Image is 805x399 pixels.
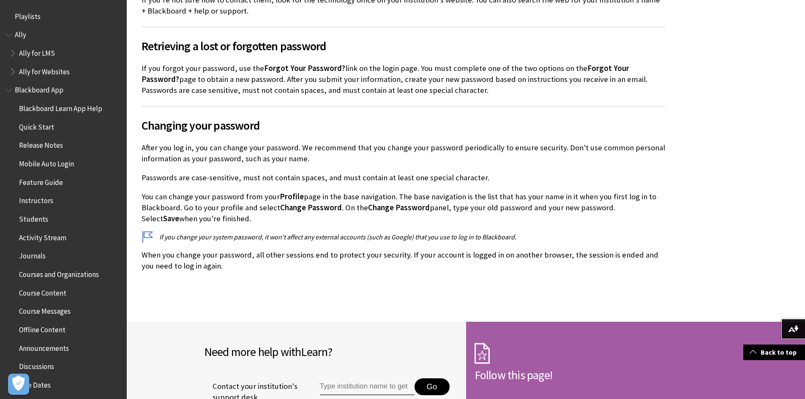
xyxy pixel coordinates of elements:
[19,304,71,316] span: Course Messages
[19,46,55,57] span: Ally for LMS
[743,345,805,360] a: Back to top
[8,374,29,395] button: Open Preferences
[15,28,26,39] span: Ally
[142,142,666,164] p: After you log in, you can change your password. We recommend that you change your password period...
[320,378,415,395] input: Type institution name to get support
[368,203,430,212] span: Change Password
[142,37,666,55] span: Retrieving a lost or forgotten password
[19,65,70,76] span: Ally for Websites
[19,323,65,334] span: Offline Content
[19,194,53,205] span: Instructors
[19,378,51,389] span: Due Dates
[19,212,48,223] span: Students
[19,231,66,242] span: Activity Stream
[19,286,66,297] span: Course Content
[5,28,122,79] nav: Book outline for Anthology Ally Help
[19,359,54,371] span: Discussions
[19,157,74,168] span: Mobile Auto Login
[415,378,450,395] button: Go
[280,203,342,212] span: Change Password
[19,267,99,279] span: Courses and Organizations
[142,191,666,225] p: You can change your password from your page in the base navigation. The base navigation is the li...
[142,63,666,96] p: If you forgot your password, use the link on the login page. You must complete one of the two opt...
[204,343,458,361] h2: Need more help with ?
[142,63,629,84] span: Forgot Your Password?
[142,172,666,183] p: Passwords are case-sensitive, must not contain spaces, and must contain at least one special char...
[19,138,63,150] span: Release Notes
[163,214,179,223] span: Save
[142,117,666,134] span: Changing your password
[142,250,666,271] p: When you change your password, all other sessions end to protect your security. If your account i...
[280,192,304,201] span: Profile
[15,9,41,21] span: Playlists
[301,344,327,359] span: Learn
[15,83,63,95] span: Blackboard App
[264,63,345,73] span: Forgot Your Password?
[19,249,46,261] span: Journals
[19,341,69,353] span: Announcements
[475,366,728,384] h2: Follow this page!
[19,101,102,113] span: Blackboard Learn App Help
[19,175,63,187] span: Feature Guide
[19,120,54,131] span: Quick Start
[5,9,122,24] nav: Book outline for Playlists
[475,343,490,364] img: Subscription Icon
[142,232,666,242] p: If you change your system password, it won't affect any external accounts (such as Google) that y...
